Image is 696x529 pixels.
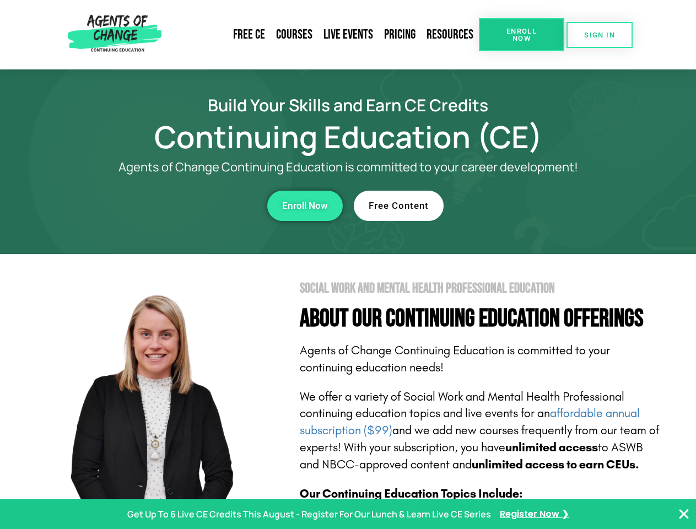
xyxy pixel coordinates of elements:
[166,22,479,47] nav: Menu
[78,160,618,174] p: Agents of Change Continuing Education is committed to your career development!
[369,201,429,210] span: Free Content
[282,201,328,210] span: Enroll Now
[379,22,421,47] a: Pricing
[300,282,662,295] h2: Social Work and Mental Health Professional Education
[421,22,479,47] a: Resources
[497,28,547,42] span: Enroll Now
[566,22,633,48] a: SIGN IN
[127,506,491,522] p: Get Up To 6 Live CE Credits This August - Register For Our Lunch & Learn Live CE Series
[584,31,615,39] span: SIGN IN
[300,388,662,473] p: We offer a variety of Social Work and Mental Health Professional continuing education topics and ...
[300,306,662,331] h4: About Our Continuing Education Offerings
[354,191,444,221] a: Free Content
[300,343,610,375] span: Agents of Change Continuing Education is committed to your continuing education needs!
[34,124,662,149] h1: Continuing Education (CE)
[271,22,318,47] a: Courses
[267,191,343,221] a: Enroll Now
[318,22,379,47] a: Live Events
[505,440,598,455] b: unlimited access
[34,97,662,113] h2: Build Your Skills and Earn CE Credits
[500,506,569,522] a: Register Now ❯
[677,508,690,521] button: Close Banner
[228,22,271,47] a: Free CE
[479,18,564,51] a: Enroll Now
[472,457,639,472] b: unlimited access to earn CEUs.
[300,487,522,501] b: Our Continuing Education Topics Include:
